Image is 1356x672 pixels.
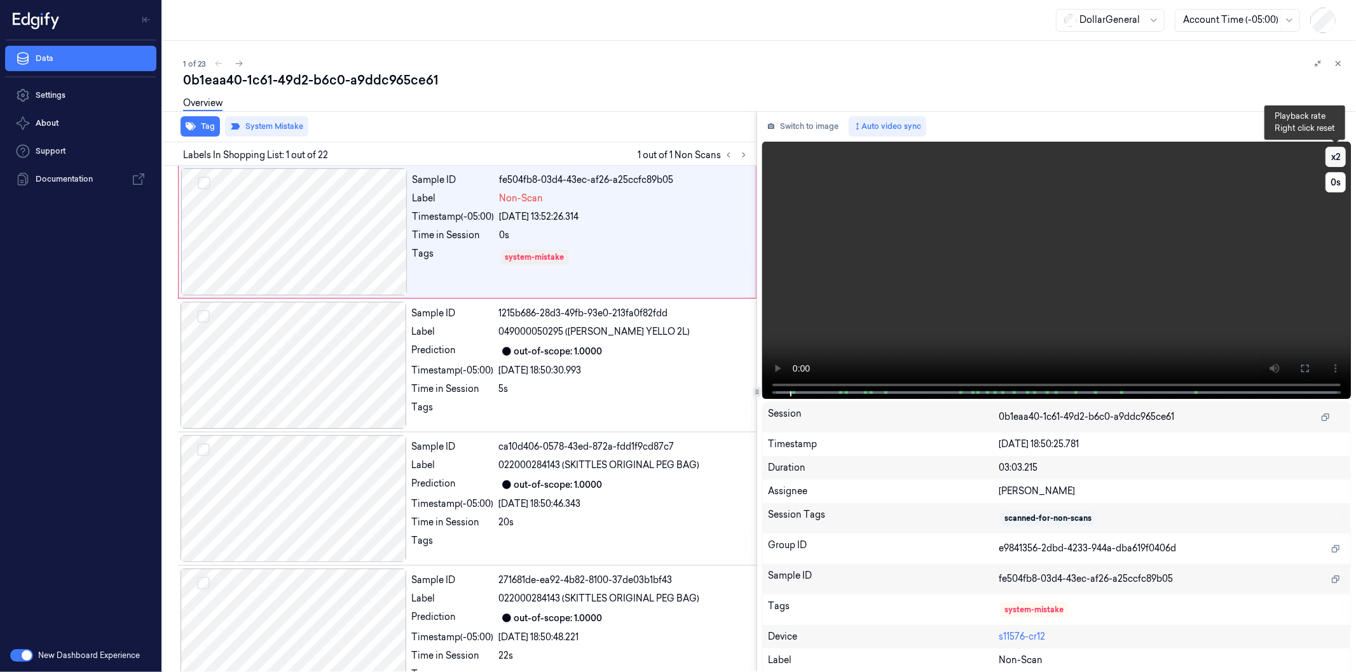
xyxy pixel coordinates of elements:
[412,325,494,339] div: Label
[999,572,1173,586] span: fe504fb8-03d4-43ec-af26-a25ccfc89b05
[413,192,495,205] div: Label
[412,592,494,605] div: Label
[500,192,544,205] span: Non-Scan
[500,210,748,224] div: [DATE] 13:52:26.314
[499,649,749,662] div: 22s
[413,210,495,224] div: Timestamp (-05:00)
[197,443,210,456] button: Select row
[999,410,1174,424] span: 0b1eaa40-1c61-49d2-b6c0-a9ddc965ce61
[768,461,999,474] div: Duration
[197,310,210,323] button: Select row
[999,630,1345,643] div: s11576-cr12
[183,149,328,162] span: Labels In Shopping List: 1 out of 22
[136,10,156,30] button: Toggle Navigation
[768,630,999,643] div: Device
[183,58,206,69] span: 1 of 23
[514,612,603,625] div: out-of-scope: 1.0000
[197,577,210,589] button: Select row
[225,116,308,137] button: System Mistake
[198,177,210,189] button: Select row
[762,116,844,137] button: Switch to image
[412,440,494,454] div: Sample ID
[413,173,495,187] div: Sample ID
[999,438,1345,451] div: [DATE] 18:50:25.781
[412,459,494,472] div: Label
[499,459,700,472] span: 022000284143 (SKITTLES ORIGINAL PEG BAG)
[412,610,494,626] div: Prediction
[412,382,494,396] div: Time in Session
[5,138,156,164] a: Support
[768,654,999,667] div: Label
[5,83,156,108] a: Settings
[499,307,749,320] div: 1215b686-28d3-49fb-93e0-213fa0f82fdd
[5,111,156,136] button: About
[412,516,494,529] div: Time in Session
[999,485,1345,498] div: [PERSON_NAME]
[183,71,1346,89] div: 0b1eaa40-1c61-49d2-b6c0-a9ddc965ce61
[499,592,700,605] span: 022000284143 (SKITTLES ORIGINAL PEG BAG)
[499,574,749,587] div: 271681de-ea92-4b82-8100-37de03b1bf43
[638,147,751,163] span: 1 out of 1 Non Scans
[499,325,690,339] span: 049000050295 ([PERSON_NAME] YELLO 2L)
[768,438,999,451] div: Timestamp
[413,247,495,267] div: Tags
[768,407,999,427] div: Session
[849,116,926,137] button: Auto video sync
[412,534,494,554] div: Tags
[500,229,748,242] div: 0s
[412,344,494,359] div: Prediction
[412,307,494,320] div: Sample ID
[768,539,999,559] div: Group ID
[768,569,999,589] div: Sample ID
[412,631,494,644] div: Timestamp (-05:00)
[5,166,156,192] a: Documentation
[412,364,494,377] div: Timestamp (-05:00)
[999,654,1043,667] span: Non-Scan
[1004,604,1064,615] div: system-mistake
[499,497,749,511] div: [DATE] 18:50:46.343
[183,97,223,111] a: Overview
[412,649,494,662] div: Time in Session
[412,574,494,587] div: Sample ID
[768,485,999,498] div: Assignee
[499,440,749,454] div: ca10d406-0578-43ed-872a-fdd1f9cd87c7
[412,401,494,421] div: Tags
[412,497,494,511] div: Timestamp (-05:00)
[1004,513,1092,524] div: scanned-for-non-scans
[499,382,749,396] div: 5s
[500,173,748,187] div: fe504fb8-03d4-43ec-af26-a25ccfc89b05
[514,345,603,358] div: out-of-scope: 1.0000
[999,542,1176,555] span: e9841356-2dbd-4233-944a-dba619f0406d
[768,600,999,620] div: Tags
[499,631,749,644] div: [DATE] 18:50:48.221
[499,516,749,529] div: 20s
[499,364,749,377] div: [DATE] 18:50:30.993
[514,478,603,492] div: out-of-scope: 1.0000
[768,508,999,528] div: Session Tags
[505,252,565,263] div: system-mistake
[999,461,1345,474] div: 03:03.215
[413,229,495,242] div: Time in Session
[1325,147,1346,167] button: x2
[412,477,494,492] div: Prediction
[5,46,156,71] a: Data
[1325,172,1346,192] button: 0s
[181,116,220,137] button: Tag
